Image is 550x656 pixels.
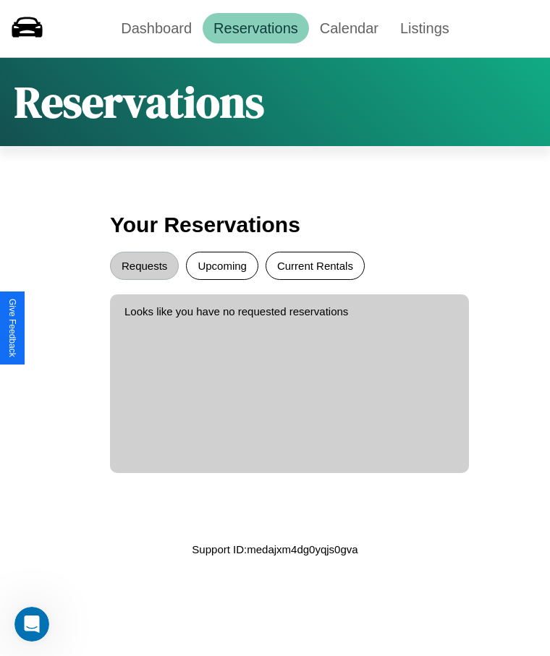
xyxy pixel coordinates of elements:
a: Listings [389,13,460,43]
h3: Your Reservations [110,205,440,244]
p: Support ID: medajxm4dg0yqjs0gva [192,540,357,559]
a: Dashboard [110,13,203,43]
button: Current Rentals [266,252,365,280]
iframe: Intercom live chat [14,607,49,642]
button: Requests [110,252,179,280]
a: Reservations [203,13,309,43]
h1: Reservations [14,72,264,132]
a: Calendar [309,13,389,43]
p: Looks like you have no requested reservations [124,302,454,321]
button: Upcoming [186,252,258,280]
div: Give Feedback [7,299,17,357]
